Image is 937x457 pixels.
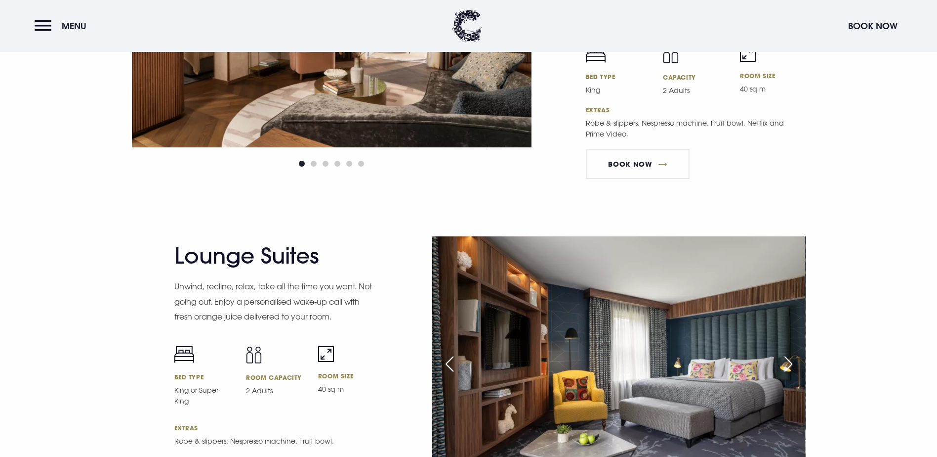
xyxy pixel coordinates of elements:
h6: Capacity [663,73,728,81]
p: 2 Adults [246,385,306,396]
span: Menu [62,20,86,32]
button: Book Now [843,15,902,37]
p: 40 sq m [318,384,378,395]
p: Robe & slippers. Nespresso machine. Fruit bowl. [174,436,377,447]
span: Go to slide 6 [358,161,364,167]
h6: Extras [586,106,806,114]
h6: Room Size [740,72,805,80]
button: Menu [35,15,91,37]
h6: Bed Type [586,73,651,81]
p: 2 Adults [663,85,728,96]
p: King or Super King [174,385,235,407]
p: King [586,85,651,95]
span: Go to slide 3 [323,161,328,167]
h6: Room Size [318,372,378,380]
div: Next slide [776,353,801,375]
h6: Extras [174,424,378,432]
div: Previous slide [437,353,462,375]
h2: Lounge Suites [174,243,367,269]
span: Go to slide 1 [299,161,305,167]
img: Capacity icon [246,346,262,364]
h6: Room Capacity [246,373,306,381]
a: BOOK NOW [586,149,690,179]
span: Go to slide 5 [346,161,352,167]
img: Bed icon [174,346,194,363]
img: Room size icon [318,346,334,362]
img: Room size icon [740,46,756,62]
span: Go to slide 2 [311,161,317,167]
p: Unwind, recline, relax, take all the time you want. Not going out. Enjoy a personalised wake-up c... [174,279,377,324]
img: Bed icon [586,46,606,63]
p: 40 sq m [740,84,805,94]
span: Go to slide 4 [334,161,340,167]
img: Capacity icon [663,46,679,63]
img: Clandeboye Lodge [452,10,482,42]
h6: Bed Type [174,373,235,381]
p: Robe & slippers. Nespresso machine. Fruit bowl. Netflix and Prime Video. [586,118,788,139]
